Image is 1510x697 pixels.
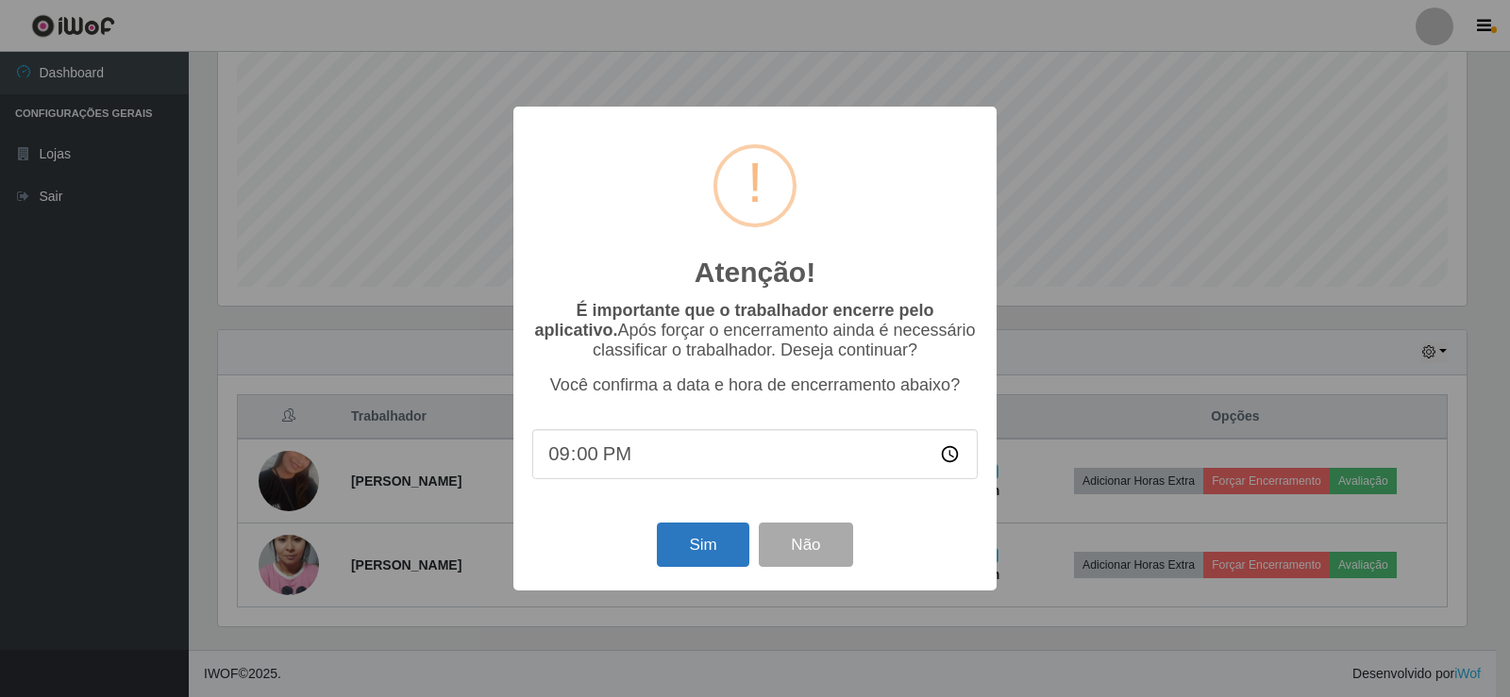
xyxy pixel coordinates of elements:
p: Após forçar o encerramento ainda é necessário classificar o trabalhador. Deseja continuar? [532,301,978,360]
b: É importante que o trabalhador encerre pelo aplicativo. [534,301,933,340]
p: Você confirma a data e hora de encerramento abaixo? [532,375,978,395]
button: Sim [657,523,748,567]
button: Não [759,523,852,567]
h2: Atenção! [695,256,815,290]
